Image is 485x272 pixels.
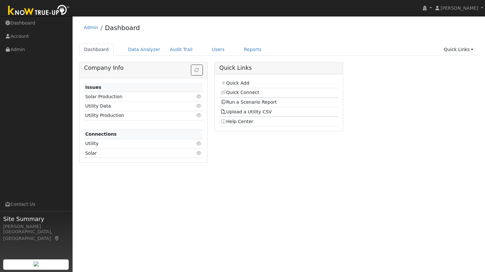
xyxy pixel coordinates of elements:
a: Map [54,236,60,241]
a: Audit Trail [165,44,197,56]
strong: Issues [85,85,101,90]
strong: Connections [85,131,117,137]
td: Utility [84,139,184,148]
a: Upload a Utility CSV [221,109,272,114]
a: Dashboard [105,24,140,32]
i: Click to view [196,104,202,108]
td: Solar [84,149,184,158]
img: Know True-Up [5,4,73,18]
td: Solar Production [84,92,184,101]
div: [PERSON_NAME] [3,223,69,230]
i: Click to view [196,94,202,99]
a: Reports [239,44,266,56]
span: Site Summary [3,214,69,223]
span: [PERSON_NAME] [440,5,478,11]
a: Quick Connect [221,90,259,95]
a: Data Analyzer [123,44,165,56]
a: Admin [84,25,98,30]
h5: Company Info [84,65,203,71]
a: Help Center [221,119,253,124]
a: Dashboard [79,44,114,56]
div: [GEOGRAPHIC_DATA], [GEOGRAPHIC_DATA] [3,228,69,242]
a: Users [207,44,230,56]
td: Utility Production [84,111,184,120]
a: Quick Links [439,44,478,56]
a: Quick Add [221,80,249,86]
a: Run a Scenario Report [221,99,277,105]
i: Click to view [196,141,202,146]
td: Utility Data [84,101,184,111]
i: Click to view [196,151,202,155]
img: retrieve [34,261,39,267]
h5: Quick Links [219,65,338,71]
i: Click to view [196,113,202,118]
